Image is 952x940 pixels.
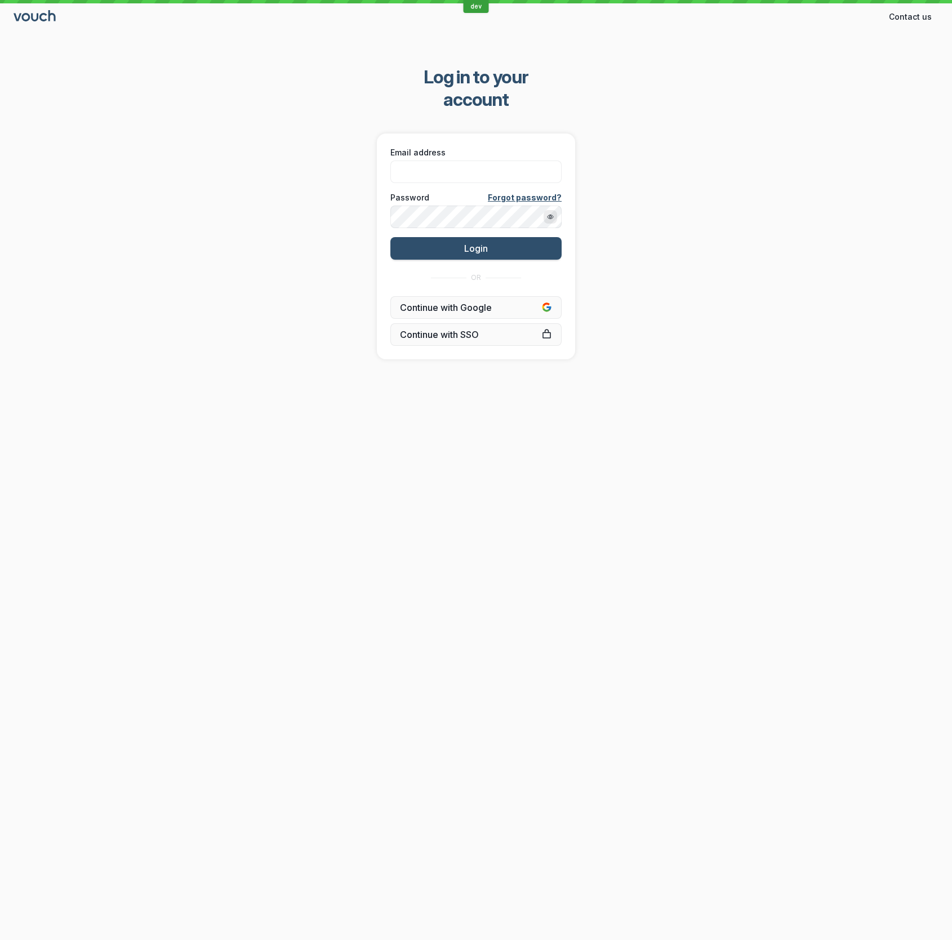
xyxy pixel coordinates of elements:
span: Password [390,192,429,203]
a: Forgot password? [488,192,562,203]
button: Contact us [882,8,938,26]
button: Continue with Google [390,296,562,319]
span: OR [471,273,481,282]
span: Email address [390,147,446,158]
span: Login [464,243,488,254]
a: Go to sign in [14,12,57,22]
span: Continue with SSO [400,329,552,340]
button: Show password [544,210,557,224]
button: Login [390,237,562,260]
span: Continue with Google [400,302,552,313]
span: Log in to your account [392,66,560,111]
a: Continue with SSO [390,323,562,346]
span: Contact us [889,11,932,23]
